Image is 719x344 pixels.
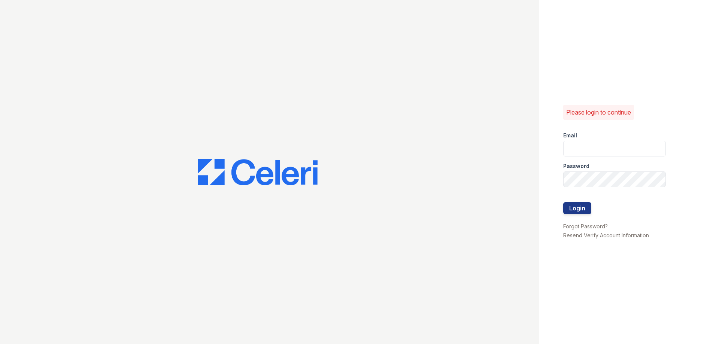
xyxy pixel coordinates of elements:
img: CE_Logo_Blue-a8612792a0a2168367f1c8372b55b34899dd931a85d93a1a3d3e32e68fde9ad4.png [198,159,318,186]
a: Forgot Password? [563,223,608,229]
a: Resend Verify Account Information [563,232,649,238]
button: Login [563,202,591,214]
label: Email [563,132,577,139]
p: Please login to continue [566,108,631,117]
label: Password [563,162,589,170]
